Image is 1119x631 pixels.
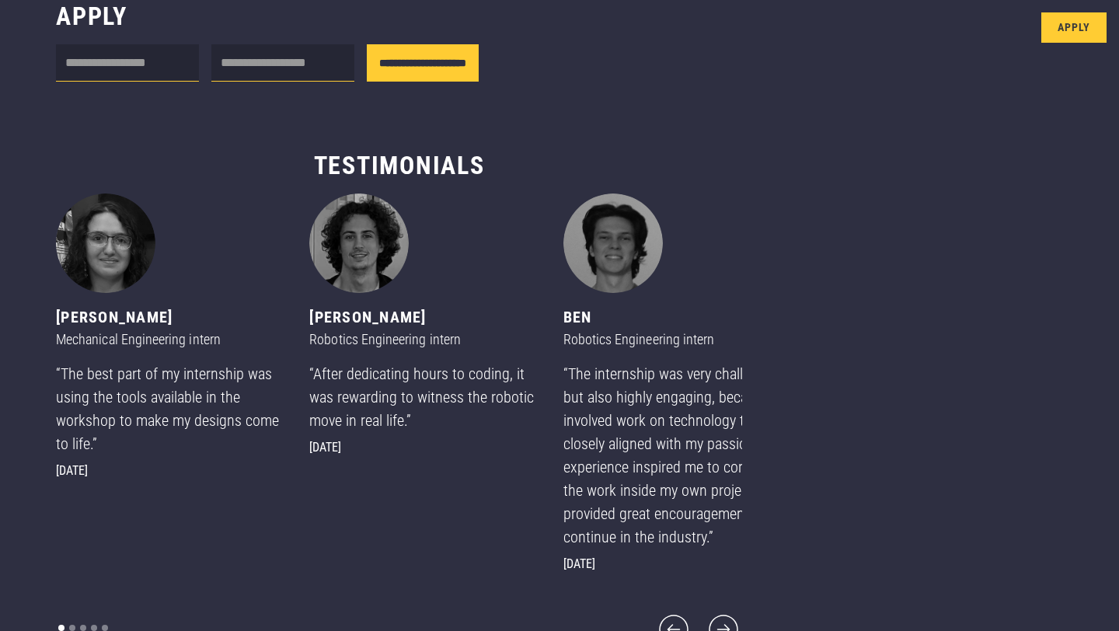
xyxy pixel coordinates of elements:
[69,625,75,631] div: Show slide 2 of 5
[56,329,284,350] div: Mechanical Engineering intern
[309,193,409,293] img: Jack - Robotics Engineering intern
[56,150,742,181] h3: Testimonials
[563,329,792,350] div: Robotics Engineering intern
[563,193,792,573] div: 3 of 5
[56,193,155,293] img: Tina - Mechanical Engineering intern
[58,625,64,631] div: Show slide 1 of 5
[563,555,792,573] div: [DATE]
[309,362,538,432] div: “After dedicating hours to coding, it was rewarding to witness the robotic move in real life.”
[563,193,663,293] img: Ben - Robotics Engineering intern
[56,44,479,88] form: Internship form
[563,362,792,549] div: “The internship was very challenging, but also highly engaging, because it involved work on techn...
[56,193,284,480] div: 1 of 5
[56,1,127,32] h3: Apply
[309,193,538,457] div: 2 of 5
[309,329,538,350] div: Robotics Engineering intern
[309,305,538,329] div: [PERSON_NAME]
[56,462,284,480] div: [DATE]
[1041,12,1107,43] a: Apply
[309,438,538,457] div: [DATE]
[102,625,108,631] div: Show slide 5 of 5
[56,362,284,455] div: “The best part of my internship was using the tools available in the workshop to make my designs ...
[91,625,97,631] div: Show slide 4 of 5
[563,305,792,329] div: Ben
[80,625,86,631] div: Show slide 3 of 5
[56,305,284,329] div: [PERSON_NAME]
